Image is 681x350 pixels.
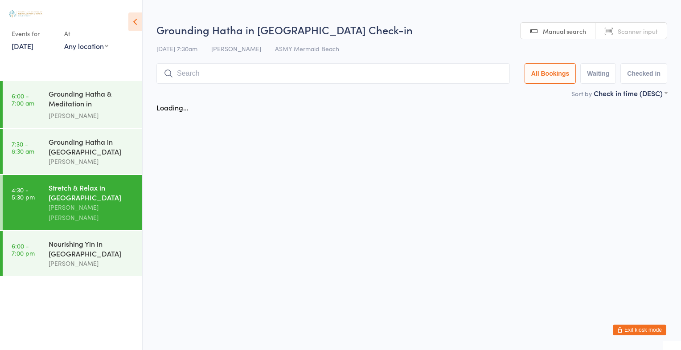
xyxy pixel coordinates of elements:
button: Exit kiosk mode [613,325,666,335]
h2: Grounding Hatha in [GEOGRAPHIC_DATA] Check-in [156,22,667,37]
span: [DATE] 7:30am [156,44,197,53]
span: Scanner input [618,27,658,36]
div: Events for [12,26,55,41]
span: ASMY Mermaid Beach [275,44,339,53]
div: Loading... [156,102,189,112]
a: 6:00 -7:00 pmNourishing Yin in [GEOGRAPHIC_DATA][PERSON_NAME] [3,231,142,276]
div: At [64,26,108,41]
time: 6:00 - 7:00 am [12,92,34,106]
div: Grounding Hatha in [GEOGRAPHIC_DATA] [49,137,135,156]
input: Search [156,63,510,84]
div: [PERSON_NAME] [49,110,135,121]
div: [PERSON_NAME] [PERSON_NAME] [49,202,135,223]
img: Australian School of Meditation & Yoga (Gold Coast) [9,10,42,17]
a: 6:00 -7:00 amGrounding Hatha & Meditation in [GEOGRAPHIC_DATA][PERSON_NAME] [3,81,142,128]
div: Grounding Hatha & Meditation in [GEOGRAPHIC_DATA] [49,89,135,110]
div: Nourishing Yin in [GEOGRAPHIC_DATA] [49,239,135,258]
time: 6:00 - 7:00 pm [12,242,35,256]
div: Stretch & Relax in [GEOGRAPHIC_DATA] [49,183,135,202]
div: [PERSON_NAME] [49,156,135,167]
div: Check in time (DESC) [594,88,667,98]
button: Waiting [580,63,616,84]
time: 7:30 - 8:30 am [12,140,34,155]
div: [PERSON_NAME] [49,258,135,269]
div: Any location [64,41,108,51]
time: 4:30 - 5:30 pm [12,186,35,200]
a: 4:30 -5:30 pmStretch & Relax in [GEOGRAPHIC_DATA][PERSON_NAME] [PERSON_NAME] [3,175,142,230]
button: Checked in [620,63,667,84]
button: All Bookings [525,63,576,84]
span: [PERSON_NAME] [211,44,261,53]
a: 7:30 -8:30 amGrounding Hatha in [GEOGRAPHIC_DATA][PERSON_NAME] [3,129,142,174]
label: Sort by [571,89,592,98]
a: [DATE] [12,41,33,51]
span: Manual search [543,27,586,36]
